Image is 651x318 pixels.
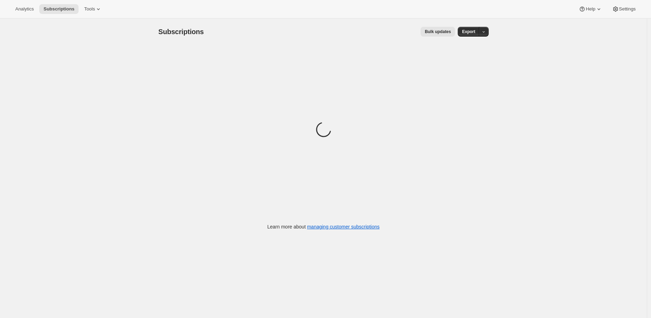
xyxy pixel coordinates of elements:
p: Learn more about [267,223,380,230]
span: Subscriptions [158,28,204,36]
button: Analytics [11,4,38,14]
span: Bulk updates [425,29,451,34]
a: managing customer subscriptions [307,224,380,230]
span: Help [586,6,595,12]
span: Tools [84,6,95,12]
span: Export [462,29,475,34]
span: Analytics [15,6,34,12]
button: Bulk updates [421,27,455,37]
button: Tools [80,4,106,14]
span: Subscriptions [43,6,74,12]
button: Subscriptions [39,4,79,14]
span: Settings [619,6,636,12]
button: Export [458,27,479,37]
button: Help [575,4,606,14]
button: Settings [608,4,640,14]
